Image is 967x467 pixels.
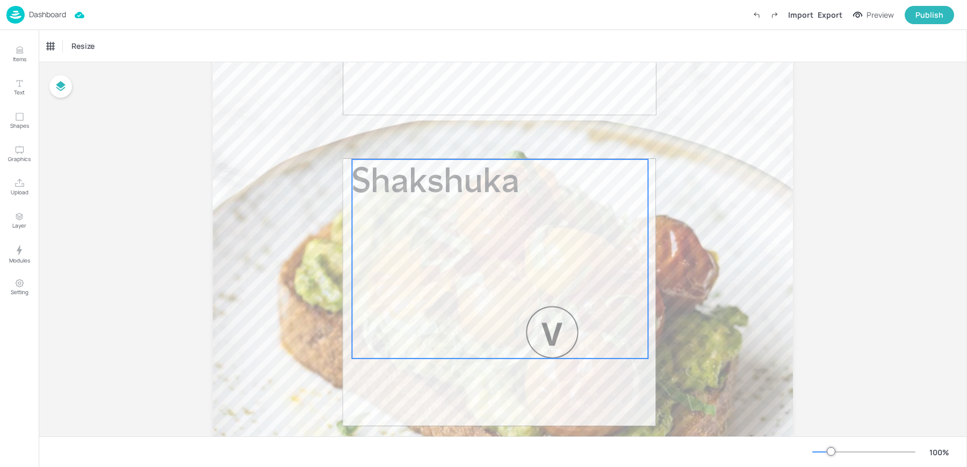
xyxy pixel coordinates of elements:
[352,166,519,201] span: Shakshuka
[905,6,954,24] button: Publish
[926,447,952,458] div: 100 %
[29,11,66,18] p: Dashboard
[6,6,25,24] img: logo-86c26b7e.jpg
[766,6,784,24] label: Redo (Ctrl + Y)
[915,9,943,21] div: Publish
[788,9,813,20] div: Import
[747,6,766,24] label: Undo (Ctrl + Z)
[847,7,900,23] button: Preview
[867,9,894,21] div: Preview
[818,9,842,20] div: Export
[69,40,97,52] span: Resize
